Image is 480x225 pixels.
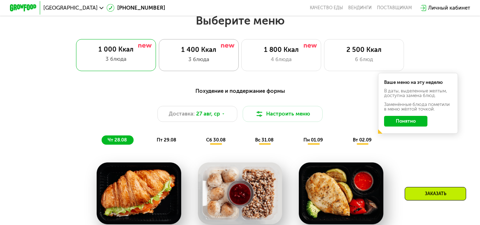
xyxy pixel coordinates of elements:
[248,55,314,64] div: 4 блюда
[166,55,232,64] div: 3 блюда
[384,102,452,111] div: Заменённые блюда пометили в меню жёлтой точкой.
[384,89,452,98] div: В даты, выделенные желтым, доступна замена блюд.
[166,46,232,54] div: 1 400 Ккал
[428,4,470,12] div: Личный кабинет
[353,137,372,143] span: вт 02.09
[384,116,427,127] button: Понятно
[331,55,397,64] div: 6 блюд
[384,80,452,85] div: Ваше меню на эту неделю
[108,137,127,143] span: чт 28.08
[405,187,466,200] div: Заказать
[377,5,412,11] div: поставщикам
[83,55,150,63] div: 3 блюда
[169,110,195,118] span: Доставка:
[248,46,314,54] div: 1 800 Ккал
[310,5,343,11] a: Качество еды
[303,137,323,143] span: пн 01.09
[243,106,323,122] button: Настроить меню
[43,87,437,95] div: Похудение и поддержание формы
[157,137,176,143] span: пт 29.08
[348,5,372,11] a: Вендинги
[43,5,98,11] span: [GEOGRAPHIC_DATA]
[255,137,274,143] span: вс 31.08
[21,14,459,28] h2: Выберите меню
[83,45,150,54] div: 1 000 Ккал
[107,4,165,12] a: [PHONE_NUMBER]
[206,137,226,143] span: сб 30.08
[331,46,397,54] div: 2 500 Ккал
[196,110,220,118] span: 27 авг, ср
